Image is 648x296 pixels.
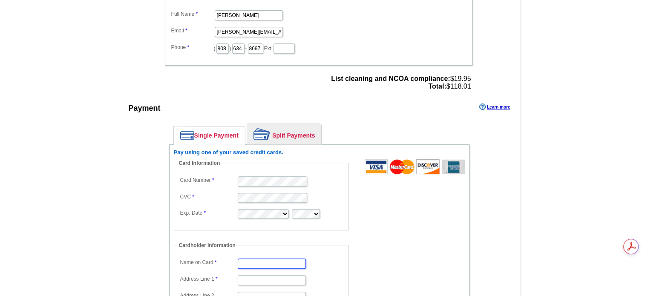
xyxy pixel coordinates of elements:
strong: Total: [428,83,446,90]
a: Split Payments [247,124,321,144]
legend: Cardholder Information [178,241,236,249]
img: single-payment.png [180,131,194,140]
label: Phone [171,43,214,51]
label: Exp. Date [180,209,237,217]
div: Payment [129,103,161,114]
iframe: LiveChat chat widget [478,98,648,296]
dd: ( ) - Ext. [169,41,468,55]
legend: Card Information [178,159,221,167]
label: Name on Card [180,259,237,266]
a: Single Payment [174,126,245,144]
label: Card Number [180,176,237,184]
label: Address Line 1 [180,275,237,283]
label: Full Name [171,10,214,18]
strong: List cleaning and NCOA compliance: [331,75,450,82]
label: Email [171,27,214,34]
img: acceptedCards.gif [365,159,465,174]
span: $19.95 $118.01 [331,75,471,90]
label: CVC [180,193,237,201]
h6: Pay using one of your saved credit cards. [174,149,465,156]
img: split-payment.png [253,128,270,140]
